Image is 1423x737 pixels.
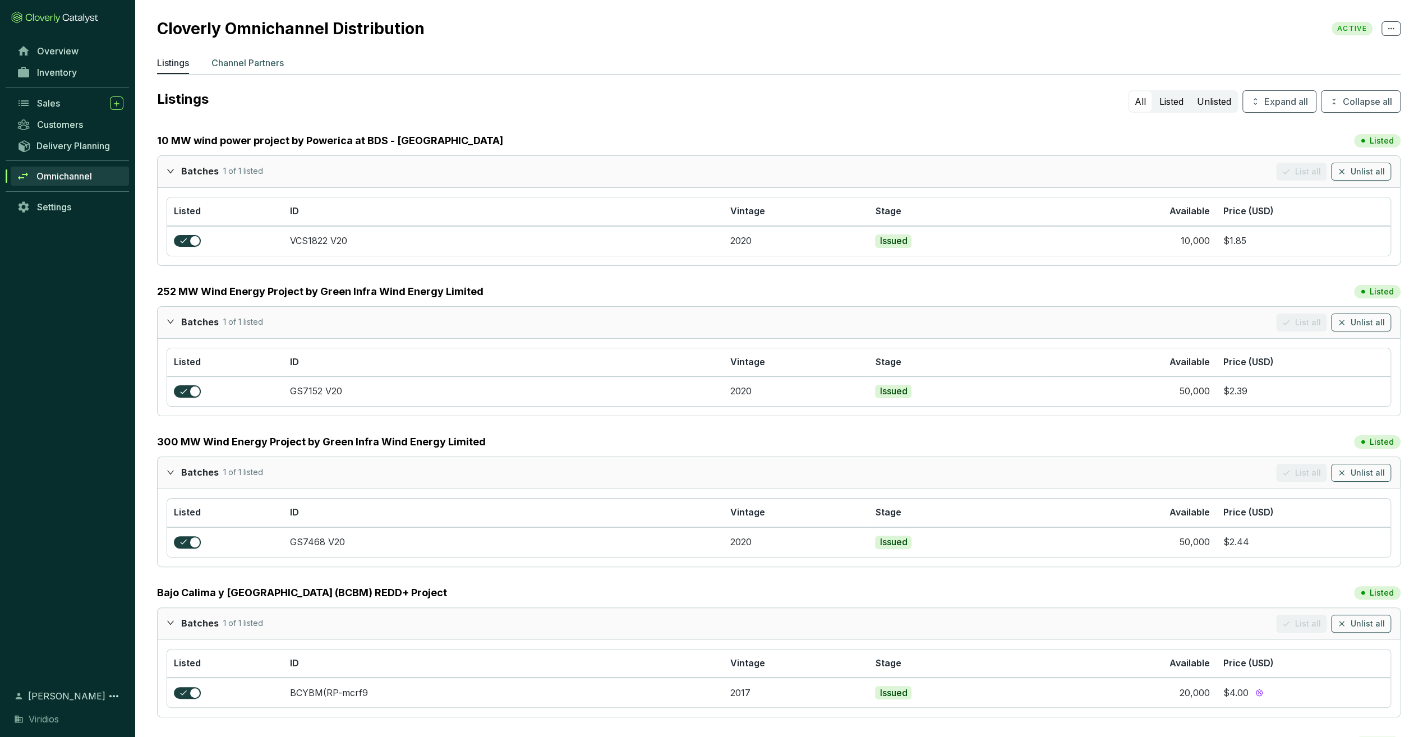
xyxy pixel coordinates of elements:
[1154,91,1189,112] button: Listed
[868,499,1042,527] th: Stage
[1223,356,1274,367] span: Price (USD)
[11,94,129,113] a: Sales
[11,63,129,82] a: Inventory
[157,585,447,601] a: Bajo Calima y [GEOGRAPHIC_DATA] (BCBM) REDD+ Project
[174,506,201,518] span: Listed
[11,136,129,155] a: Delivery Planning
[1223,385,1384,398] section: $2.39
[157,434,486,450] a: 300 MW Wind Energy Project by Green Infra Wind Energy Limited
[37,45,79,57] span: Overview
[211,56,284,70] p: Channel Partners
[11,167,129,186] a: Omnichannel
[879,687,907,699] p: Issued
[290,235,347,246] a: VCS1822 V20
[37,98,60,109] span: Sales
[29,712,59,726] span: Viridios
[1332,22,1373,35] span: ACTIVE
[724,348,868,377] th: Vintage
[1370,436,1394,448] p: Listed
[875,657,901,669] span: Stage
[724,650,868,678] th: Vintage
[1180,536,1210,549] div: 50,000
[875,356,901,367] span: Stage
[283,226,724,256] td: VCS1822 V20
[36,140,110,151] span: Delivery Planning
[1043,499,1217,527] th: Available
[167,650,283,678] th: Listed
[1043,197,1217,226] th: Available
[1223,687,1384,699] section: $4.00
[290,385,342,397] a: GS7152 V20
[223,618,263,630] p: 1 of 1 listed
[730,356,765,367] span: Vintage
[167,197,283,226] th: Listed
[167,163,181,179] div: expanded
[1223,205,1274,217] span: Price (USD)
[223,467,263,479] p: 1 of 1 listed
[1169,356,1210,367] span: Available
[157,133,503,149] a: 10 MW wind power project by Powerica at BDS - [GEOGRAPHIC_DATA]
[1223,536,1384,549] section: $2.44
[181,165,219,178] p: Batches
[1264,95,1308,108] span: Expand all
[1351,317,1385,328] span: Unlist all
[290,687,368,698] a: BCYBM(RP-mcrf9
[879,385,907,398] p: Issued
[1351,618,1385,629] span: Unlist all
[1343,95,1392,108] span: Collapse all
[157,19,436,38] h2: Cloverly Omnichannel Distribution
[167,619,174,627] span: expanded
[181,467,219,479] p: Batches
[167,468,174,476] span: expanded
[223,316,263,329] p: 1 of 1 listed
[724,376,868,406] td: 2020
[290,536,345,547] a: GS7468 V20
[879,235,907,247] p: Issued
[1181,235,1210,247] div: 10,000
[174,657,201,669] span: Listed
[875,506,901,518] span: Stage
[167,615,181,631] div: expanded
[1331,163,1391,181] button: Unlist all
[181,316,219,329] p: Batches
[157,56,189,70] p: Listings
[290,506,299,518] span: ID
[283,499,724,527] th: ID
[1169,205,1210,217] span: Available
[1043,348,1217,377] th: Available
[1242,90,1316,113] button: Expand all
[157,284,483,300] a: 252 MW Wind Energy Project by Green Infra Wind Energy Limited
[1043,650,1217,678] th: Available
[730,657,765,669] span: Vintage
[174,356,201,367] span: Listed
[283,348,724,377] th: ID
[1223,506,1274,518] span: Price (USD)
[223,165,263,178] p: 1 of 1 listed
[290,205,299,217] span: ID
[1321,90,1401,113] button: Collapse all
[1331,464,1391,482] button: Unlist all
[283,376,724,406] td: GS7152 V20
[1169,657,1210,669] span: Available
[167,499,283,527] th: Listed
[167,317,174,325] span: expanded
[868,197,1042,226] th: Stage
[724,197,868,226] th: Vintage
[11,115,129,134] a: Customers
[290,356,299,367] span: ID
[1331,314,1391,331] button: Unlist all
[724,499,868,527] th: Vintage
[730,506,765,518] span: Vintage
[1223,657,1274,669] span: Price (USD)
[167,167,174,175] span: expanded
[1351,166,1385,177] span: Unlist all
[1370,587,1394,598] p: Listed
[283,650,724,678] th: ID
[868,650,1042,678] th: Stage
[879,536,907,549] p: Issued
[868,348,1042,377] th: Stage
[724,226,868,256] td: 2020
[167,464,181,480] div: expanded
[1370,286,1394,297] p: Listed
[1331,615,1391,633] button: Unlist all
